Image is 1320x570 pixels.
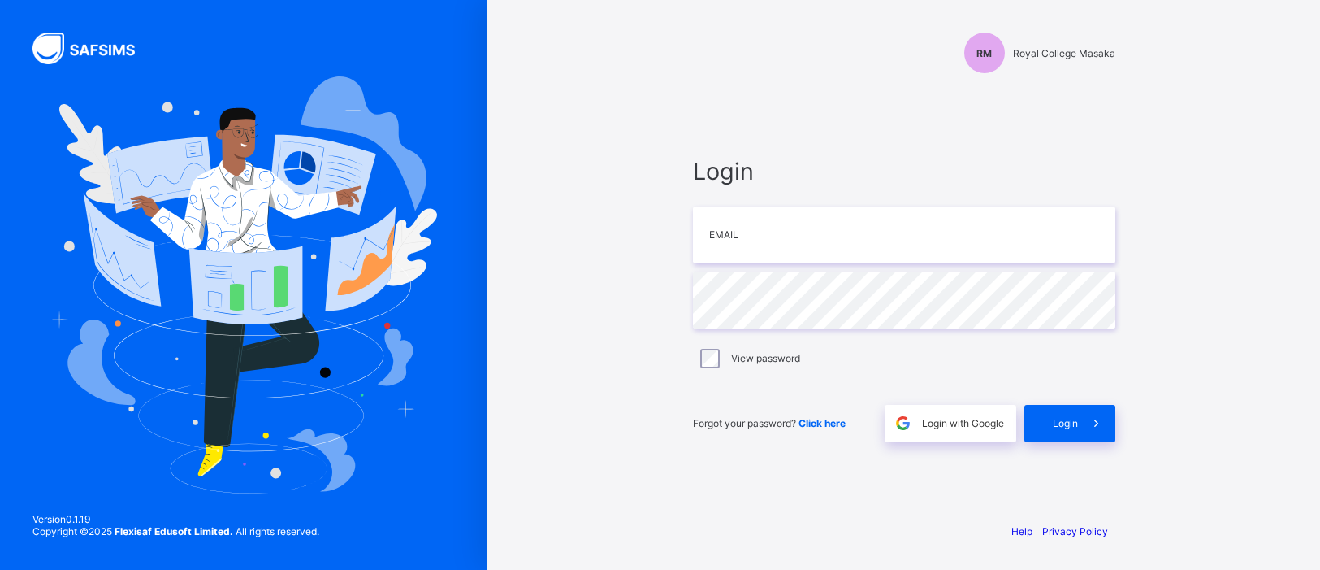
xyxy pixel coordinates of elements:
[50,76,437,493] img: Hero Image
[894,414,912,433] img: google.396cfc9801f0270233282035f929180a.svg
[1011,525,1032,537] a: Help
[115,525,233,537] strong: Flexisaf Edusoft Limited.
[1042,525,1108,537] a: Privacy Policy
[1053,417,1078,429] span: Login
[922,417,1004,429] span: Login with Google
[798,417,846,429] a: Click here
[1013,47,1115,59] span: Royal College Masaka
[731,352,800,364] label: View password
[32,525,319,537] span: Copyright © 2025 All rights reserved.
[693,417,846,429] span: Forgot your password?
[976,47,992,59] span: RM
[32,513,319,525] span: Version 0.1.19
[32,33,154,64] img: SAFSIMS Logo
[693,157,1115,185] span: Login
